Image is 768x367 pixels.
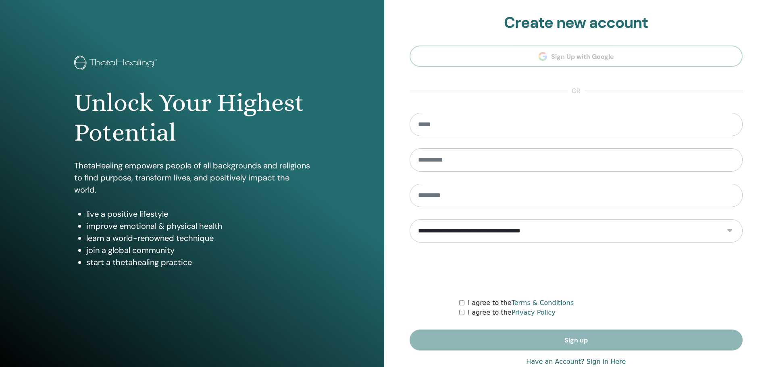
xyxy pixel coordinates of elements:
[86,208,310,220] li: live a positive lifestyle
[512,309,556,316] a: Privacy Policy
[526,357,626,367] a: Have an Account? Sign in Here
[86,256,310,268] li: start a thetahealing practice
[86,232,310,244] li: learn a world-renowned technique
[74,160,310,196] p: ThetaHealing empowers people of all backgrounds and religions to find purpose, transform lives, a...
[86,220,310,232] li: improve emotional & physical health
[515,255,637,286] iframe: reCAPTCHA
[74,88,310,148] h1: Unlock Your Highest Potential
[410,14,743,32] h2: Create new account
[468,298,574,308] label: I agree to the
[512,299,574,307] a: Terms & Conditions
[86,244,310,256] li: join a global community
[468,308,555,317] label: I agree to the
[568,86,585,96] span: or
